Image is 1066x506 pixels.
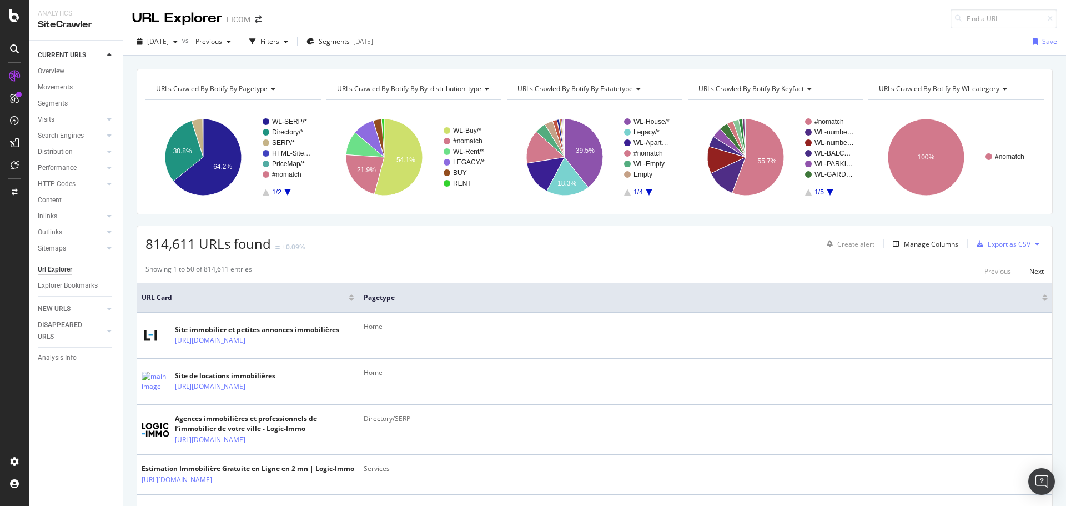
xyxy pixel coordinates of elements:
button: Create alert [822,235,874,253]
div: Analysis Info [38,352,77,364]
svg: A chart. [326,109,502,206]
span: vs [182,36,191,45]
a: Analysis Info [38,352,115,364]
div: Content [38,194,62,206]
span: URL Card [142,293,346,303]
text: 1/4 [633,188,643,196]
a: Outlinks [38,227,104,238]
div: Showing 1 to 50 of 814,611 entries [145,264,252,278]
a: Overview [38,66,115,77]
svg: A chart. [507,109,682,206]
div: SiteCrawler [38,18,114,31]
a: CURRENT URLS [38,49,104,61]
text: WL-GARD… [814,171,853,178]
div: +0.09% [282,242,305,252]
div: Filters [260,37,279,46]
a: HTTP Codes [38,178,104,190]
div: Analytics [38,9,114,18]
button: Previous [984,264,1011,278]
text: Legacy/* [633,128,660,136]
div: Previous [984,267,1011,276]
text: Directory/* [272,128,303,136]
div: Export as CSV [988,239,1030,249]
text: 64.2% [213,163,232,171]
text: 55.7% [757,157,776,165]
div: Home [364,368,1048,378]
svg: A chart. [145,109,321,206]
button: Save [1028,33,1057,51]
text: #nomatch [453,137,482,145]
text: WL-numbe… [814,139,854,147]
div: HTTP Codes [38,178,76,190]
div: Distribution [38,146,73,158]
text: WL-numbe… [814,128,854,136]
a: Segments [38,98,115,109]
text: WL-House/* [633,118,670,126]
div: Create alert [837,239,874,249]
div: Search Engines [38,130,84,142]
div: Directory/SERP [364,414,1048,424]
a: Sitemaps [38,243,104,254]
svg: A chart. [868,109,1044,206]
a: NEW URLS [38,303,104,315]
a: Search Engines [38,130,104,142]
h4: URLs Crawled By Botify By keyfact [696,80,853,98]
input: Find a URL [951,9,1057,28]
a: [URL][DOMAIN_NAME] [175,434,245,445]
a: Url Explorer [38,264,115,275]
span: Previous [191,37,222,46]
h4: URLs Crawled By Botify By estatetype [515,80,672,98]
button: Segments[DATE] [302,33,378,51]
text: #nomatch [814,118,844,126]
text: WL-Empty [633,160,665,168]
text: 18.3% [557,179,576,187]
button: Export as CSV [972,235,1030,253]
a: Inlinks [38,211,104,222]
text: PriceMap/* [272,160,305,168]
text: 39.5% [576,147,595,154]
button: [DATE] [132,33,182,51]
div: LICOM [227,14,250,25]
a: DISAPPEARED URLS [38,319,104,343]
text: 30.8% [173,147,192,155]
div: URL Explorer [132,9,222,28]
div: Inlinks [38,211,57,222]
div: Open Intercom Messenger [1028,468,1055,495]
span: URLs Crawled By Botify By pagetype [156,84,268,93]
a: [URL][DOMAIN_NAME] [142,474,212,485]
text: 1/2 [272,188,281,196]
span: URLs Crawled By Botify By keyfact [698,84,804,93]
div: Estimation Immobilière Gratuite en Ligne en 2 mn | Logic-Immo [142,464,354,474]
div: Services [364,464,1048,474]
span: URLs Crawled By Botify By estatetype [517,84,633,93]
text: WL-PARKI… [814,160,853,168]
div: Next [1029,267,1044,276]
text: SERP/* [272,139,295,147]
div: Site de locations immobilières [175,371,294,381]
a: Explorer Bookmarks [38,280,115,292]
img: main image [142,372,169,392]
text: WL-BALC… [814,149,851,157]
span: URLs Crawled By Botify By by_distribution_type [337,84,481,93]
a: Movements [38,82,115,93]
div: Sitemaps [38,243,66,254]
button: Next [1029,264,1044,278]
img: main image [142,327,159,344]
span: 814,611 URLs found [145,234,271,253]
div: Url Explorer [38,264,72,275]
div: DISAPPEARED URLS [38,319,94,343]
a: Performance [38,162,104,174]
div: Save [1042,37,1057,46]
svg: A chart. [688,109,863,206]
a: Visits [38,114,104,126]
a: Content [38,194,115,206]
a: [URL][DOMAIN_NAME] [175,335,245,346]
text: WL-Rent/* [453,148,484,156]
text: LEGACY/* [453,158,485,166]
text: 100% [918,153,935,161]
div: Performance [38,162,77,174]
